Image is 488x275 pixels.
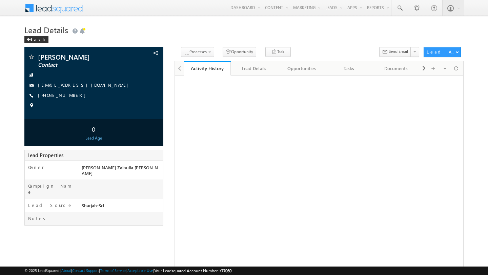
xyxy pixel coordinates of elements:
[28,183,75,195] label: Campaign Name
[424,47,461,57] button: Lead Actions
[38,54,124,60] span: [PERSON_NAME]
[265,47,291,57] button: Task
[24,268,231,274] span: © 2025 LeadSquared | | | | |
[100,268,126,273] a: Terms of Service
[61,268,71,273] a: About
[189,65,226,71] div: Activity History
[127,268,153,273] a: Acceptable Use
[181,47,214,57] button: Processes
[28,164,44,170] label: Owner
[80,202,163,212] div: Sharjah-Scl
[278,61,326,76] a: Opportunities
[223,47,256,57] button: Opportunity
[24,36,52,42] a: Back
[28,215,48,221] label: Notes
[325,61,373,76] a: Tasks
[82,165,158,176] span: [PERSON_NAME] Zainulla [PERSON_NAME]
[331,64,367,72] div: Tasks
[189,49,207,54] span: Processes
[24,24,68,35] span: Lead Details
[38,82,132,88] a: [EMAIL_ADDRESS][DOMAIN_NAME]
[26,123,161,135] div: 0
[28,202,73,208] label: Lead Source
[38,92,89,99] span: [PHONE_NUMBER]
[373,61,420,76] a: Documents
[26,135,161,141] div: Lead Age
[154,268,231,273] span: Your Leadsquared Account Number is
[389,48,408,55] span: Send Email
[379,47,411,57] button: Send Email
[284,64,320,72] div: Opportunities
[38,62,124,68] span: Contact
[236,64,272,72] div: Lead Details
[378,64,414,72] div: Documents
[221,268,231,273] span: 77060
[231,61,278,76] a: Lead Details
[27,152,63,158] span: Lead Properties
[184,61,231,76] a: Activity History
[427,49,455,55] div: Lead Actions
[24,36,48,43] div: Back
[72,268,99,273] a: Contact Support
